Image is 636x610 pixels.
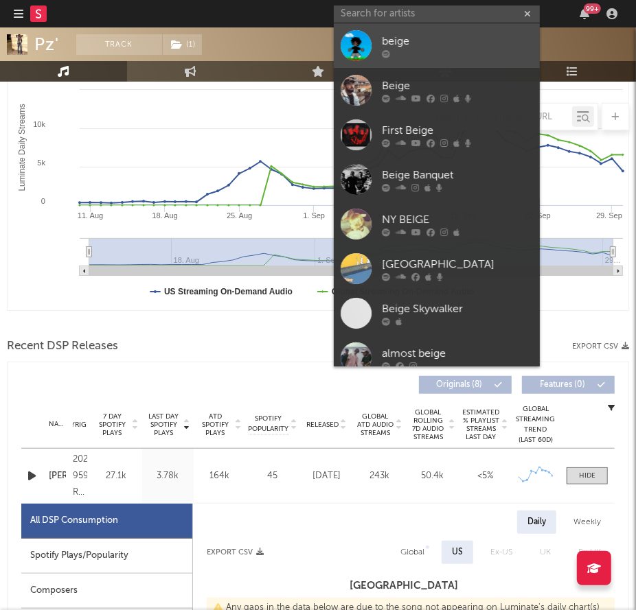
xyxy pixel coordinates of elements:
[334,291,540,336] a: Beige Skywalker
[605,256,621,264] text: 29…
[21,574,192,609] div: Composers
[382,301,533,317] div: Beige Skywalker
[334,202,540,246] a: NY BEIGE
[382,167,533,183] div: Beige Banquet
[49,419,66,430] div: Name
[531,381,594,389] span: Features ( 0 )
[356,412,394,437] span: Global ATD Audio Streams
[580,8,589,19] button: 99+
[409,408,447,441] span: Global Rolling 7D Audio Streams
[30,513,118,529] div: All DSP Consumption
[334,68,540,113] a: Beige
[382,33,533,49] div: beige
[452,544,463,561] div: US
[563,511,611,534] div: Weekly
[517,511,556,534] div: Daily
[409,469,455,483] div: 50.4k
[249,469,297,483] div: 45
[334,23,540,68] a: beige
[56,421,96,429] span: Copyright
[356,469,402,483] div: 243k
[193,578,615,594] h3: [GEOGRAPHIC_DATA]
[462,469,508,483] div: <5%
[382,78,533,94] div: Beige
[334,113,540,157] a: First Beige
[34,34,59,55] div: Pz'
[515,404,556,445] div: Global Streaming Trend (Last 60D)
[382,345,533,362] div: almost beige
[8,36,630,310] svg: Luminate Daily Consumption
[334,246,540,291] a: [GEOGRAPHIC_DATA]
[78,211,103,220] text: 11. Aug
[525,211,551,220] text: 22. Sep
[73,451,87,501] div: 2025 9590871 Records DK
[419,376,512,394] button: Originals(8)
[334,157,540,202] a: Beige Banquet
[304,469,350,483] div: [DATE]
[207,548,264,556] button: Export CSV
[7,338,118,355] span: Recent DSP Releases
[197,412,234,437] span: ATD Spotify Plays
[164,287,293,296] text: US Streaming On-Demand Audio
[146,469,190,483] div: 3.78k
[21,539,192,574] div: Spotify Plays/Popularity
[584,3,601,14] div: 99 +
[94,469,139,483] div: 27.1k
[249,414,289,434] span: Spotify Popularity
[197,469,242,483] div: 164k
[94,412,130,437] span: 7 Day Spotify Plays
[303,211,325,220] text: 1. Sep
[462,408,500,441] span: Estimated % Playlist Streams Last Day
[400,544,424,561] div: Global
[41,197,45,205] text: 0
[76,34,162,55] button: Track
[152,211,177,220] text: 18. Aug
[596,211,622,220] text: 29. Sep
[227,211,252,220] text: 25. Aug
[334,5,540,23] input: Search for artists
[572,342,629,351] button: Export CSV
[21,504,192,539] div: All DSP Consumption
[332,287,475,296] text: Global Streaming On-Demand Audio
[163,34,202,55] button: (1)
[162,34,203,55] span: ( 1 )
[49,469,66,483] a: [PERSON_NAME]'
[334,336,540,380] a: almost beige
[382,122,533,139] div: First Beige
[306,421,339,429] span: Released
[522,376,615,394] button: Features(0)
[37,159,45,167] text: 5k
[17,104,27,191] text: Luminate Daily Streams
[382,256,533,272] div: [GEOGRAPHIC_DATA]
[428,381,491,389] span: Originals ( 8 )
[382,211,533,228] div: NY BEIGE
[146,412,182,437] span: Last Day Spotify Plays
